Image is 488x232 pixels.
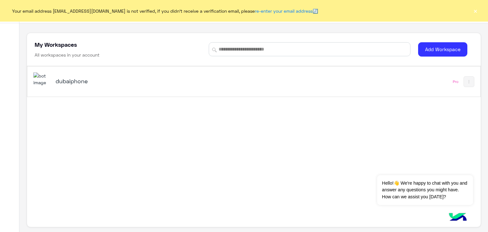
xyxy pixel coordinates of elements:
span: Your email address [EMAIL_ADDRESS][DOMAIN_NAME] is not verified, if you didn't receive a verifica... [12,8,318,14]
span: Hello!👋 We're happy to chat with you and answer any questions you might have. How can we assist y... [377,175,473,205]
img: 1403182699927242 [33,72,51,86]
h5: dubaiphone [56,77,214,85]
img: hulul-logo.png [447,207,469,229]
h5: My Workspaces [35,41,77,48]
div: Pro [453,79,458,84]
button: Add Workspace [418,42,467,57]
a: re-enter your email address [255,8,313,14]
button: × [472,8,478,14]
h6: All workspaces in your account [35,52,99,58]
